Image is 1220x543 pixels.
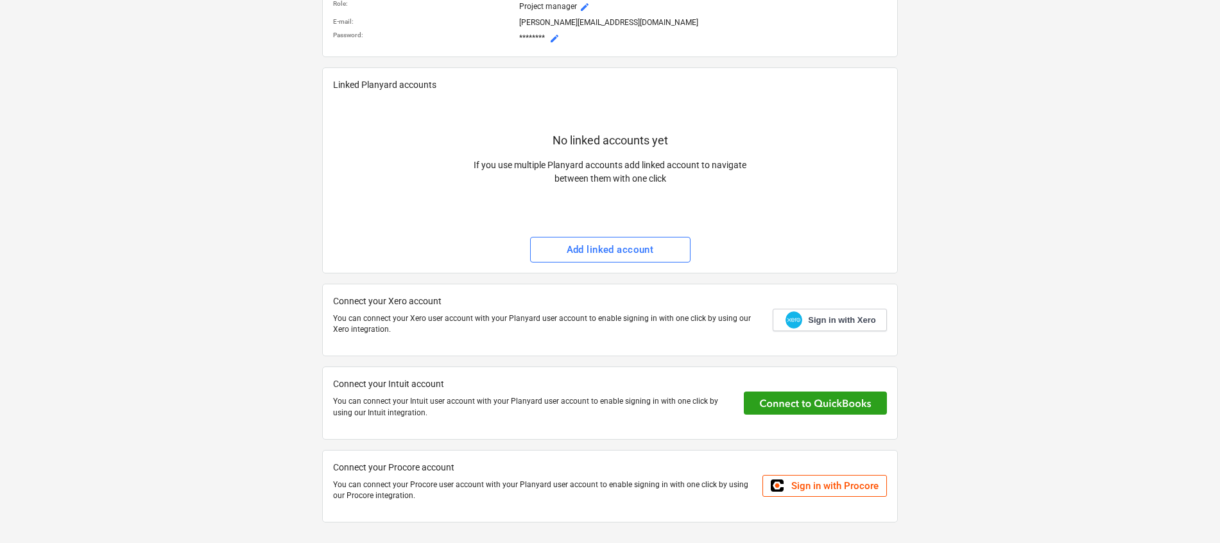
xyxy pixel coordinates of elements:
p: You can connect your Intuit user account with your Planyard user account to enable signing in wit... [333,396,734,418]
p: Connect your Procore account [333,461,752,474]
span: mode_edit [580,2,590,12]
p: Connect your Xero account [333,295,762,308]
p: No linked accounts yet [553,133,668,148]
div: Add linked account [567,241,654,258]
iframe: Chat Widget [1156,481,1220,543]
p: Linked Planyard accounts [333,78,887,92]
span: Sign in with Xero [808,315,875,326]
span: mode_edit [549,33,560,44]
img: Xero logo [786,311,802,329]
p: Password : [333,31,514,39]
p: You can connect your Xero user account with your Planyard user account to enable signing in with ... [333,313,762,335]
button: Add linked account [530,237,691,263]
p: Connect your Intuit account [333,377,734,391]
p: If you use multiple Planyard accounts add linked account to navigate between them with one click [472,159,748,185]
p: [PERSON_NAME][EMAIL_ADDRESS][DOMAIN_NAME] [519,17,886,28]
span: Sign in with Procore [791,480,879,492]
a: Sign in with Procore [762,475,887,497]
p: You can connect your Procore user account with your Planyard user account to enable signing in wi... [333,479,752,501]
a: Sign in with Xero [773,309,887,331]
p: E-mail : [333,17,514,26]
